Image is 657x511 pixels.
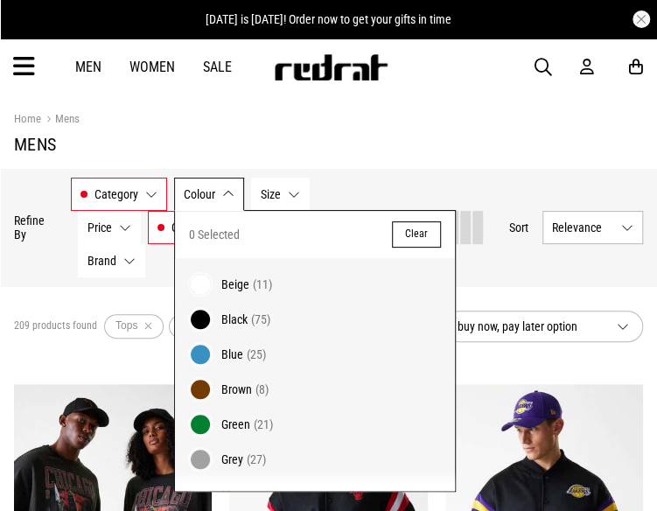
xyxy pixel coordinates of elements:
[174,210,456,492] div: Colour
[174,178,244,211] button: Colour
[184,187,215,201] span: Colour
[203,59,232,75] a: Sale
[251,178,310,211] button: Size
[542,211,643,244] button: Relevance
[206,12,451,26] span: [DATE] is [DATE]! Order now to get your gifts in time
[14,213,45,241] p: Refine By
[78,211,141,244] button: Price
[71,178,167,211] button: Category
[137,314,159,339] button: Remove filter
[444,311,643,342] button: buy now, pay later option
[221,312,248,326] span: Black
[221,382,252,396] span: Brown
[87,254,116,268] span: Brand
[75,59,101,75] a: Men
[221,277,249,291] span: Beige
[94,187,138,201] span: Category
[189,224,240,245] span: 0 Selected
[171,220,206,234] span: Gender
[115,319,137,332] span: Tops
[41,112,80,129] a: Mens
[251,312,270,326] span: (75)
[148,211,235,244] button: Gender
[255,382,269,396] span: (8)
[261,187,281,201] span: Size
[254,417,273,431] span: (21)
[253,277,272,291] span: (11)
[392,221,441,248] button: Clear
[221,487,259,501] span: Maroon
[247,452,266,466] span: (27)
[221,417,250,431] span: Green
[78,244,145,277] button: Brand
[221,452,243,466] span: Grey
[14,7,66,59] button: Open LiveChat chat widget
[509,217,528,238] button: Sort
[247,347,266,361] span: (25)
[14,112,41,125] a: Home
[458,316,603,337] span: buy now, pay later option
[221,347,243,361] span: Blue
[262,487,276,501] span: (1)
[14,134,643,155] h1: Mens
[129,59,175,75] a: Women
[87,220,112,234] span: Price
[14,319,97,333] span: 209 products found
[273,54,388,80] img: Redrat logo
[552,220,614,234] span: Relevance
